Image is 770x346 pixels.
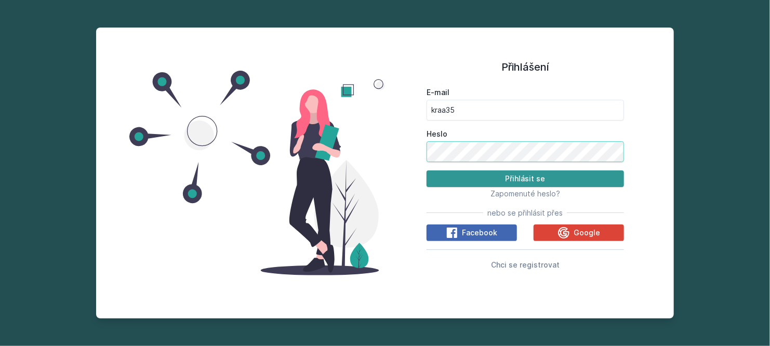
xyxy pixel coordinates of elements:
h1: Přihlášení [427,59,624,75]
label: Heslo [427,129,624,139]
span: Zapomenuté heslo? [490,189,560,198]
input: Tvoje e-mailová adresa [427,100,624,121]
label: E-mail [427,87,624,98]
button: Facebook [427,224,517,241]
span: Google [574,228,600,238]
span: Chci se registrovat [491,260,560,269]
span: nebo se přihlásit přes [487,208,563,218]
button: Přihlásit se [427,170,624,187]
span: Facebook [462,228,497,238]
button: Chci se registrovat [491,258,560,271]
button: Google [534,224,624,241]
